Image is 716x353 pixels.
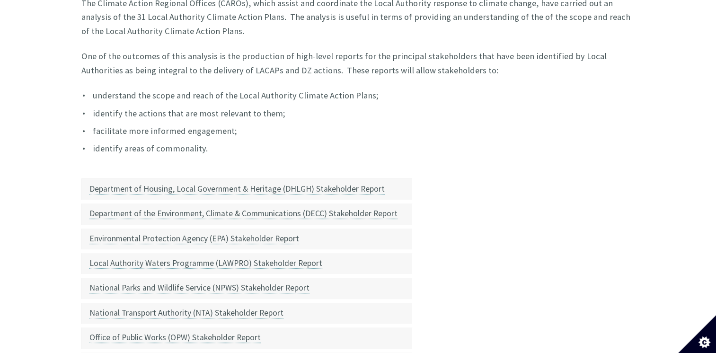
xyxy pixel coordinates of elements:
[89,308,283,318] a: National Transport Authority (NTA) Stakeholder Report
[89,184,385,194] a: Department of Housing, Local Government & Heritage (DHLGH) Stakeholder Report
[89,258,322,269] a: Local Authority Waters Programme (LAWPRO) Stakeholder Report
[81,124,635,138] li: facilitate more informed engagement;
[89,332,261,343] a: Office of Public Works (OPW) Stakeholder Report
[678,315,716,353] button: Set cookie preferences
[81,88,635,102] li: understand the scope and reach of the Local Authority Climate Action Plans;
[81,106,635,120] li: identify the actions that are most relevant to them;
[81,141,635,155] li: identify areas of commonality.
[89,208,398,219] a: Department of the Environment, Climate & Communications (DECC) Stakeholder Report
[81,49,635,77] p: One of the outcomes of this analysis is the production of high-level reports for the principal st...
[89,233,299,244] a: Environmental Protection Agency (EPA) Stakeholder Report
[89,282,309,293] a: National Parks and Wildlife Service (NPWS) Stakeholder Report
